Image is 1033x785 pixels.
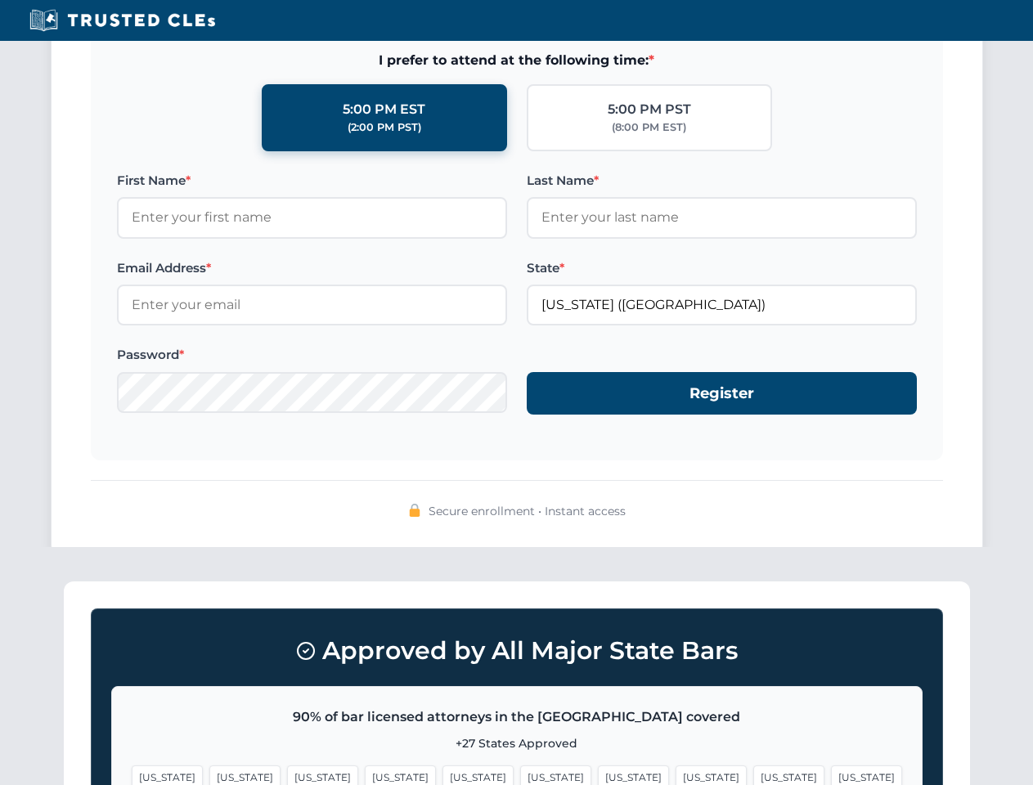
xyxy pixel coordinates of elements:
[117,171,507,191] label: First Name
[612,119,686,136] div: (8:00 PM EST)
[117,258,507,278] label: Email Address
[527,197,917,238] input: Enter your last name
[527,258,917,278] label: State
[117,285,507,325] input: Enter your email
[117,345,507,365] label: Password
[343,99,425,120] div: 5:00 PM EST
[117,50,917,71] span: I prefer to attend at the following time:
[408,504,421,517] img: 🔒
[348,119,421,136] div: (2:00 PM PST)
[527,285,917,325] input: Georgia (GA)
[429,502,626,520] span: Secure enrollment • Instant access
[117,197,507,238] input: Enter your first name
[132,734,902,752] p: +27 States Approved
[132,706,902,728] p: 90% of bar licensed attorneys in the [GEOGRAPHIC_DATA] covered
[111,629,923,673] h3: Approved by All Major State Bars
[608,99,691,120] div: 5:00 PM PST
[527,171,917,191] label: Last Name
[527,372,917,415] button: Register
[25,8,220,33] img: Trusted CLEs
